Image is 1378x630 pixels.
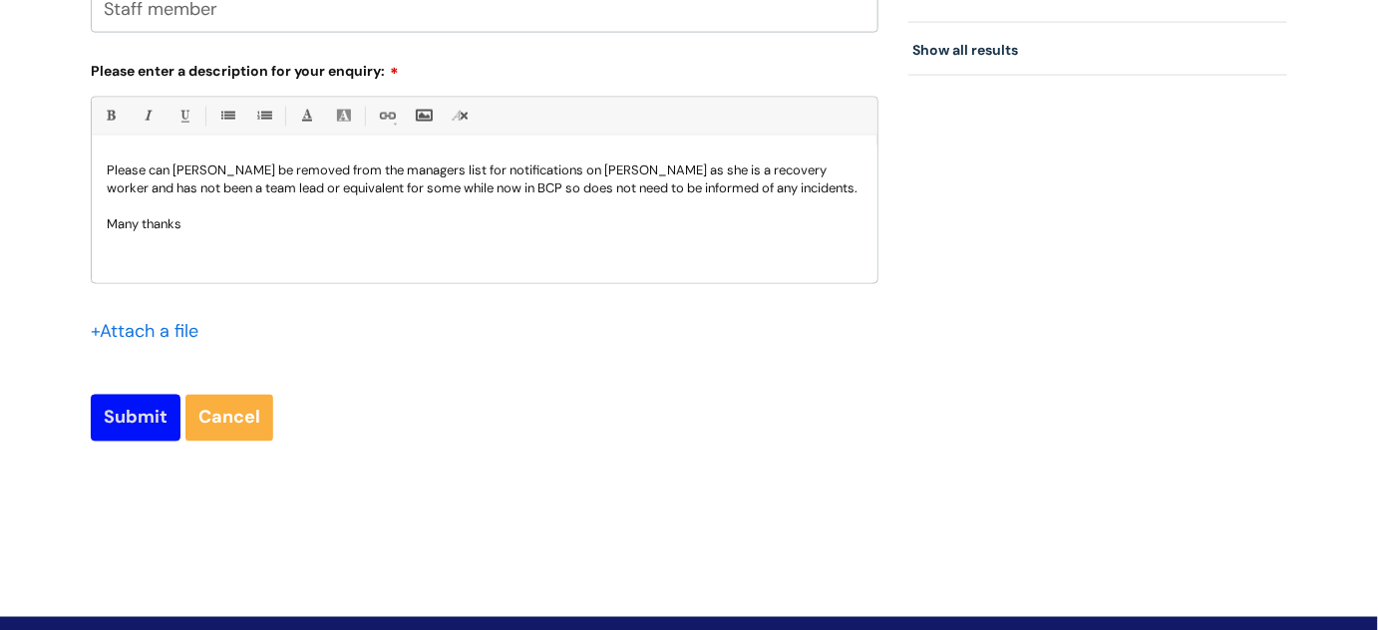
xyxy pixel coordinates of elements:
a: Remove formatting (Ctrl-\) [448,104,473,129]
input: Submit [91,395,180,441]
a: Italic (Ctrl-I) [135,104,160,129]
a: Bold (Ctrl-B) [98,104,123,129]
a: Show all results [912,41,1018,59]
a: 1. Ordered List (Ctrl-Shift-8) [251,104,276,129]
a: Insert Image... [411,104,436,129]
a: • Unordered List (Ctrl-Shift-7) [214,104,239,129]
a: Back Color [331,104,356,129]
p: Many thanks [107,215,862,233]
a: Underline(Ctrl-U) [172,104,196,129]
p: Please can [PERSON_NAME] be removed from the managers list for notifications on [PERSON_NAME] as ... [107,161,862,197]
span: + [91,320,100,344]
a: Link [374,104,399,129]
div: Attach a file [91,316,210,348]
a: Font Color [294,104,319,129]
label: Please enter a description for your enquiry: [91,56,878,80]
a: Cancel [185,395,273,441]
